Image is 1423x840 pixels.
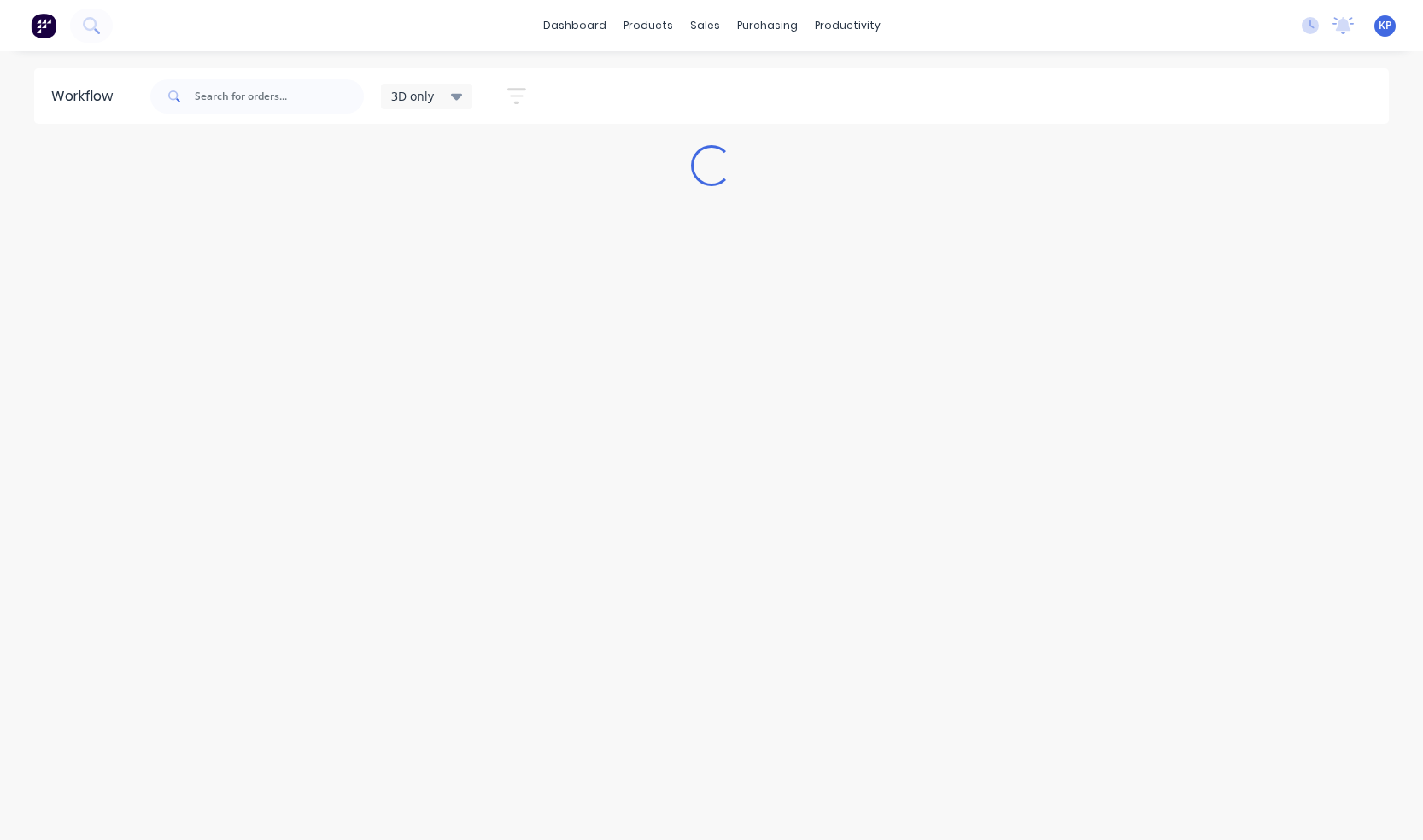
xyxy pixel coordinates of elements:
span: KP [1379,18,1391,33]
input: Search for orders... [195,79,364,114]
img: Factory [31,13,56,38]
div: productivity [806,13,889,38]
a: dashboard [535,13,615,38]
div: sales [682,13,729,38]
div: products [615,13,682,38]
div: purchasing [729,13,806,38]
div: Workflow [51,86,121,107]
span: 3D only [391,87,434,105]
